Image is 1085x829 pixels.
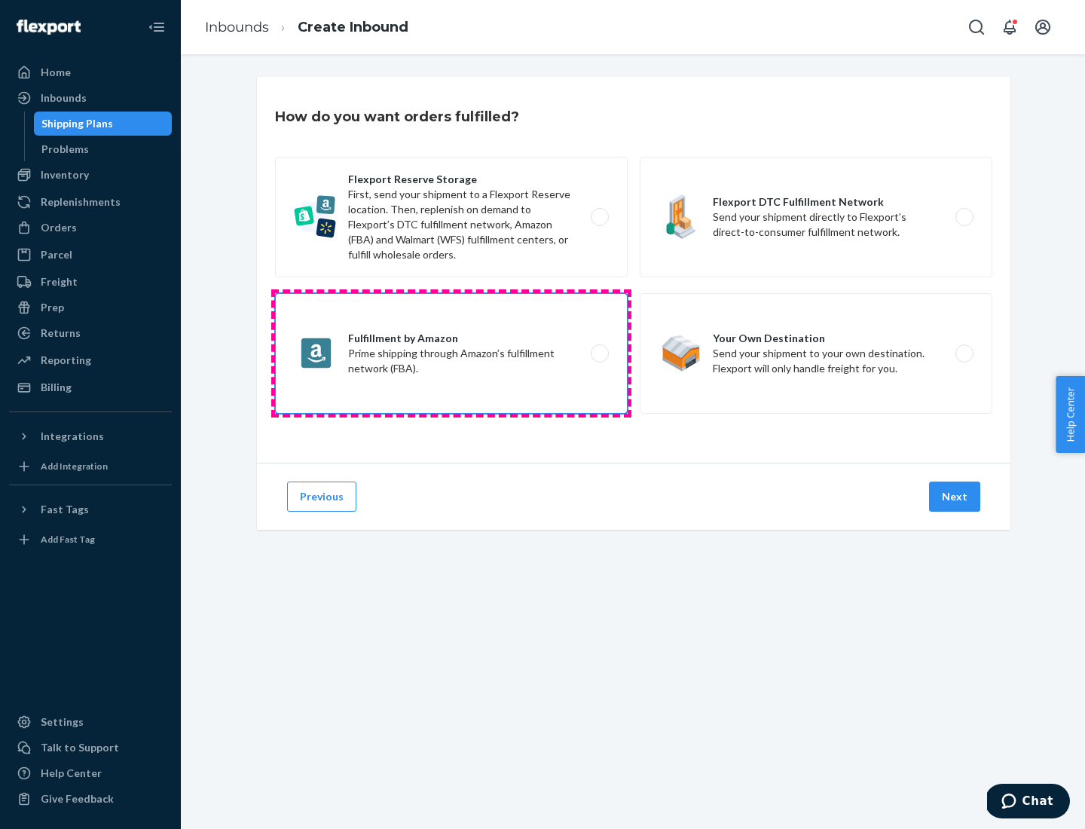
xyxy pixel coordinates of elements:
[1028,12,1058,42] button: Open account menu
[34,137,173,161] a: Problems
[41,194,121,210] div: Replenishments
[9,454,172,479] a: Add Integration
[41,220,77,235] div: Orders
[41,380,72,395] div: Billing
[205,19,269,35] a: Inbounds
[9,243,172,267] a: Parcel
[41,274,78,289] div: Freight
[929,482,980,512] button: Next
[9,528,172,552] a: Add Fast Tag
[987,784,1070,821] iframe: Opens a widget where you can chat to one of our agents
[41,142,89,157] div: Problems
[41,714,84,730] div: Settings
[41,502,89,517] div: Fast Tags
[9,270,172,294] a: Freight
[41,353,91,368] div: Reporting
[41,90,87,106] div: Inbounds
[298,19,408,35] a: Create Inbound
[9,761,172,785] a: Help Center
[41,326,81,341] div: Returns
[9,86,172,110] a: Inbounds
[961,12,992,42] button: Open Search Box
[9,424,172,448] button: Integrations
[17,20,81,35] img: Flexport logo
[41,766,102,781] div: Help Center
[41,533,95,546] div: Add Fast Tag
[41,247,72,262] div: Parcel
[9,736,172,760] button: Talk to Support
[9,295,172,320] a: Prep
[41,460,108,473] div: Add Integration
[9,321,172,345] a: Returns
[41,167,89,182] div: Inventory
[41,429,104,444] div: Integrations
[9,163,172,187] a: Inventory
[34,112,173,136] a: Shipping Plans
[193,5,420,50] ol: breadcrumbs
[9,497,172,522] button: Fast Tags
[9,787,172,811] button: Give Feedback
[995,12,1025,42] button: Open notifications
[9,375,172,399] a: Billing
[9,60,172,84] a: Home
[41,300,64,315] div: Prep
[41,740,119,755] div: Talk to Support
[9,348,172,372] a: Reporting
[287,482,356,512] button: Previous
[1056,376,1085,453] button: Help Center
[9,710,172,734] a: Settings
[41,116,113,131] div: Shipping Plans
[41,65,71,80] div: Home
[41,791,114,806] div: Give Feedback
[9,190,172,214] a: Replenishments
[275,107,519,127] h3: How do you want orders fulfilled?
[142,12,172,42] button: Close Navigation
[9,216,172,240] a: Orders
